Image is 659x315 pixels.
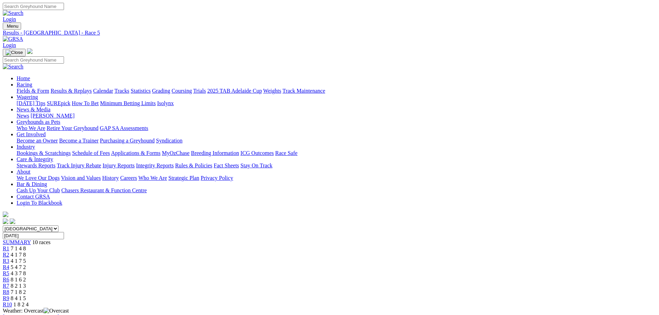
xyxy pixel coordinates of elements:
a: R9 [3,295,9,301]
a: Chasers Restaurant & Function Centre [61,187,147,193]
input: Search [3,56,64,64]
a: Cash Up Your Club [17,187,60,193]
button: Toggle navigation [3,49,26,56]
span: 7 1 8 2 [11,289,26,295]
div: Wagering [17,100,656,106]
a: GAP SA Assessments [100,125,148,131]
a: Stewards Reports [17,163,55,168]
a: Breeding Information [191,150,239,156]
a: News & Media [17,106,51,112]
a: Fact Sheets [214,163,239,168]
a: [DATE] Tips [17,100,45,106]
div: Greyhounds as Pets [17,125,656,131]
a: News [17,113,29,119]
a: Greyhounds as Pets [17,119,60,125]
a: Track Injury Rebate [57,163,101,168]
a: Trials [193,88,206,94]
div: Bar & Dining [17,187,656,194]
a: Home [17,75,30,81]
a: Integrity Reports [136,163,174,168]
a: About [17,169,30,175]
span: Weather: Overcast [3,308,69,314]
a: Schedule of Fees [72,150,110,156]
a: Results - [GEOGRAPHIC_DATA] - Race 5 [3,30,656,36]
a: Become an Owner [17,138,58,143]
div: Industry [17,150,656,156]
a: Who We Are [138,175,167,181]
a: R10 [3,302,12,307]
a: Calendar [93,88,113,94]
img: Close [6,50,23,55]
a: SUREpick [47,100,70,106]
img: Search [3,64,24,70]
img: logo-grsa-white.png [27,48,33,54]
a: Weights [263,88,281,94]
a: Statistics [131,88,151,94]
a: Injury Reports [102,163,135,168]
a: Get Involved [17,131,46,137]
a: Industry [17,144,35,150]
a: R5 [3,270,9,276]
a: Contact GRSA [17,194,50,200]
a: Privacy Policy [201,175,233,181]
img: facebook.svg [3,219,8,224]
span: 8 2 1 3 [11,283,26,289]
a: R1 [3,245,9,251]
a: Purchasing a Greyhound [100,138,155,143]
span: 7 1 4 8 [11,245,26,251]
div: News & Media [17,113,656,119]
a: R7 [3,283,9,289]
a: Isolynx [157,100,174,106]
a: Careers [120,175,137,181]
a: [PERSON_NAME] [30,113,74,119]
a: R2 [3,252,9,258]
div: Get Involved [17,138,656,144]
a: R4 [3,264,9,270]
a: Login [3,16,16,22]
img: logo-grsa-white.png [3,212,8,217]
button: Toggle navigation [3,22,21,30]
a: Bar & Dining [17,181,47,187]
a: MyOzChase [162,150,190,156]
a: R6 [3,277,9,282]
a: Results & Replays [51,88,92,94]
span: 10 races [32,239,51,245]
a: Track Maintenance [283,88,325,94]
a: R8 [3,289,9,295]
a: ICG Outcomes [240,150,274,156]
span: 4 1 7 5 [11,258,26,264]
a: How To Bet [72,100,99,106]
span: 8 1 6 2 [11,277,26,282]
a: SUMMARY [3,239,31,245]
a: 2025 TAB Adelaide Cup [207,88,262,94]
a: Stay On Track [240,163,272,168]
a: Bookings & Scratchings [17,150,71,156]
img: Overcast [44,308,69,314]
a: Racing [17,82,32,87]
a: Login [3,42,16,48]
div: Care & Integrity [17,163,656,169]
a: Tracks [115,88,129,94]
div: Racing [17,88,656,94]
a: Become a Trainer [59,138,99,143]
a: Coursing [172,88,192,94]
span: 4 1 7 8 [11,252,26,258]
a: Login To Blackbook [17,200,62,206]
input: Search [3,3,64,10]
span: 8 4 1 5 [11,295,26,301]
div: About [17,175,656,181]
a: Applications & Forms [111,150,161,156]
a: Retire Your Greyhound [47,125,99,131]
a: R3 [3,258,9,264]
a: Minimum Betting Limits [100,100,156,106]
a: Strategic Plan [168,175,199,181]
